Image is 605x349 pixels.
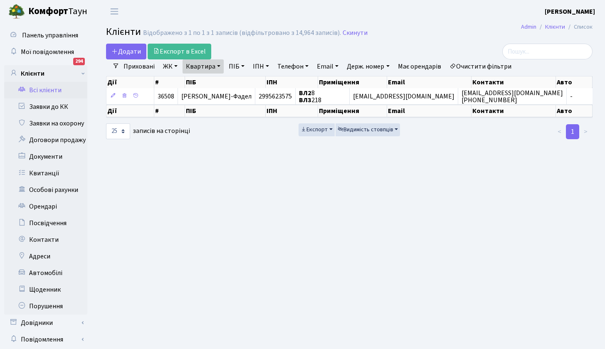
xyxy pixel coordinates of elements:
a: 1 [566,124,579,139]
a: [PERSON_NAME] [545,7,595,17]
a: ЖК [160,59,181,74]
input: Пошук... [502,44,593,59]
a: Експорт в Excel [148,44,211,59]
a: Автомобілі [4,265,87,281]
th: Приміщення [318,76,387,88]
a: Очистити фільтри [446,59,515,74]
button: Видимість стовпців [336,123,400,136]
span: - [570,92,573,101]
th: Дії [106,76,154,88]
th: # [154,105,185,117]
span: Панель управління [22,31,78,40]
a: Посвідчення [4,215,87,231]
span: [EMAIL_ADDRESS][DOMAIN_NAME] [353,92,454,101]
th: Контакти [472,76,556,88]
a: Договори продажу [4,132,87,148]
th: Контакти [472,105,556,117]
th: Авто [556,76,593,88]
a: ПІБ [225,59,248,74]
a: Скинути [343,29,368,37]
a: Квитанції [4,165,87,182]
th: Дії [106,105,154,117]
a: ІПН [249,59,272,74]
span: [EMAIL_ADDRESS][DOMAIN_NAME] [PHONE_NUMBER] [462,88,563,105]
th: ІПН [266,105,319,117]
a: Заявки до КК [4,98,87,115]
b: [PERSON_NAME] [545,7,595,16]
a: Орендарі [4,198,87,215]
b: Комфорт [28,5,68,18]
select: записів на сторінці [106,123,130,139]
label: записів на сторінці [106,123,190,139]
div: 294 [73,58,85,65]
a: Порушення [4,298,87,315]
span: 36508 [158,92,174,101]
th: ПІБ [185,76,265,88]
a: Клієнти [4,65,87,82]
span: 2995623575 [259,92,292,101]
span: Таун [28,5,87,19]
a: Заявки на охорону [4,115,87,132]
span: Клієнти [106,25,141,39]
a: Довідники [4,315,87,331]
span: 8 218 [299,88,321,105]
div: Відображено з 1 по 1 з 1 записів (відфільтровано з 14,964 записів). [143,29,341,37]
a: Держ. номер [343,59,393,74]
a: Email [314,59,342,74]
span: [PERSON_NAME]-Фадел [181,92,252,101]
a: Особові рахунки [4,182,87,198]
th: Приміщення [318,105,387,117]
a: Приховані [120,59,158,74]
a: Контакти [4,231,87,248]
nav: breadcrumb [509,18,605,36]
span: Мої повідомлення [21,47,74,57]
a: Телефон [274,59,312,74]
a: Додати [106,44,146,59]
a: Повідомлення [4,331,87,348]
th: Email [387,105,472,117]
span: Додати [111,47,141,56]
b: ВЛ2 [299,88,311,98]
li: Список [565,22,593,32]
b: ВЛ3 [299,96,311,105]
a: Клієнти [545,22,565,31]
button: Переключити навігацію [104,5,125,18]
a: Квартира [183,59,224,74]
th: ПІБ [185,105,265,117]
a: Панель управління [4,27,87,44]
a: Адреси [4,248,87,265]
th: ІПН [266,76,319,88]
th: Авто [556,105,593,117]
a: Мої повідомлення294 [4,44,87,60]
a: Всі клієнти [4,82,87,98]
a: Документи [4,148,87,165]
a: Має орендарів [395,59,444,74]
a: Щоденник [4,281,87,298]
span: Експорт [301,125,328,134]
th: Email [387,76,472,88]
button: Експорт [299,123,335,136]
a: Admin [521,22,536,31]
th: # [154,76,185,88]
img: logo.png [8,3,25,20]
span: Видимість стовпців [338,125,393,134]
